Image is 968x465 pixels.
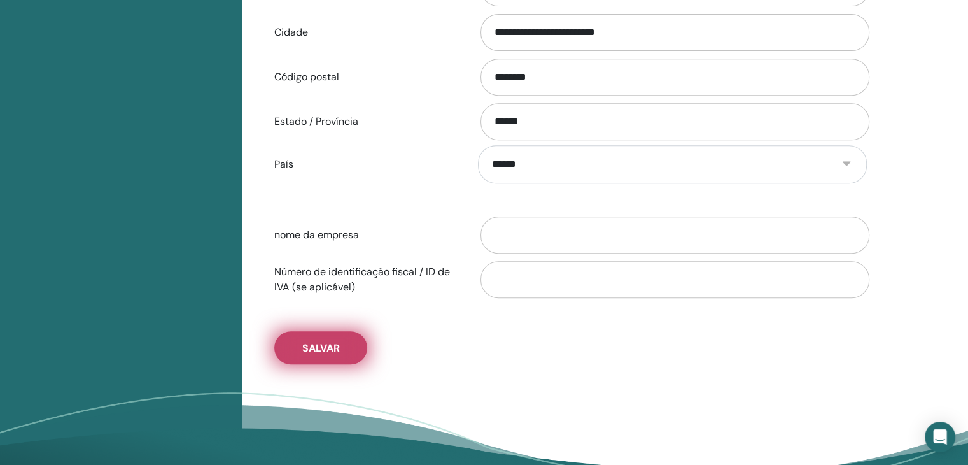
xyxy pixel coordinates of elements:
[274,331,367,364] button: Salvar
[274,265,450,294] font: Número de identificação fiscal / ID de IVA (se aplicável)
[302,341,340,355] font: Salvar
[925,422,955,452] div: Abra o Intercom Messenger
[274,157,293,171] font: País
[274,228,359,241] font: nome da empresa
[274,25,308,39] font: Cidade
[274,70,339,83] font: Código postal
[274,115,358,128] font: Estado / Província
